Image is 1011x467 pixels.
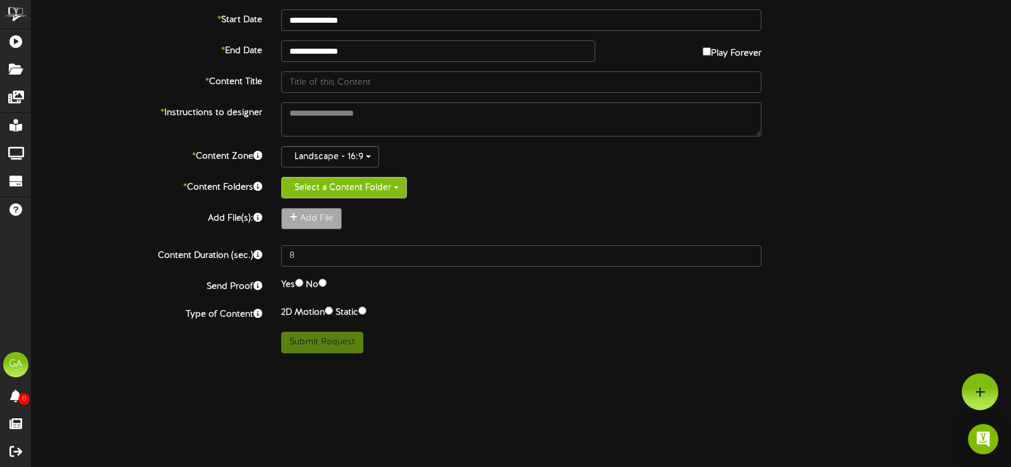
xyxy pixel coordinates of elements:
[22,276,272,293] label: Send Proof
[22,102,272,119] label: Instructions to designer
[3,352,28,377] div: GA
[281,71,761,93] input: Title of this Content
[281,332,363,353] button: Submit Request
[18,393,30,405] span: 0
[318,279,327,287] input: No
[22,71,272,88] label: Content Title
[22,304,272,321] label: Type of Content
[703,47,711,56] input: Play Forever
[281,304,333,319] label: 2D Motion
[358,306,366,315] input: Static
[281,177,407,198] button: Select a Content Folder
[281,146,379,167] button: Landscape - 16:9
[306,276,327,291] label: No
[22,177,272,194] label: Content Folders
[281,276,303,291] label: Yes
[336,304,366,319] label: Static
[22,146,272,163] label: Content Zone
[22,9,272,27] label: Start Date
[325,306,333,315] input: 2D Motion
[22,245,272,262] label: Content Duration (sec.)
[703,40,761,60] label: Play Forever
[968,424,998,454] div: Open Intercom Messenger
[22,40,272,58] label: End Date
[295,279,303,287] input: Yes
[22,208,272,225] label: Add File(s):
